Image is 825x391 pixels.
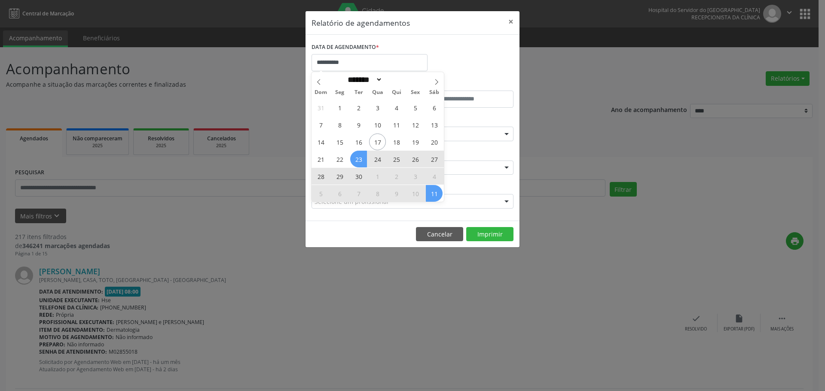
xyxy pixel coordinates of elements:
[406,90,425,95] span: Sex
[502,11,519,32] button: Close
[426,185,443,202] span: Outubro 11, 2025
[345,75,382,84] select: Month
[416,227,463,242] button: Cancelar
[350,116,367,133] span: Setembro 9, 2025
[312,133,329,150] span: Setembro 14, 2025
[331,151,348,167] span: Setembro 22, 2025
[407,151,424,167] span: Setembro 26, 2025
[388,116,405,133] span: Setembro 11, 2025
[350,133,367,150] span: Setembro 16, 2025
[315,197,388,206] span: Selecione um profissional
[388,133,405,150] span: Setembro 18, 2025
[312,41,379,54] label: DATA DE AGENDAMENTO
[426,151,443,167] span: Setembro 27, 2025
[369,168,386,185] span: Outubro 1, 2025
[369,116,386,133] span: Setembro 10, 2025
[407,116,424,133] span: Setembro 12, 2025
[350,185,367,202] span: Outubro 7, 2025
[426,99,443,116] span: Setembro 6, 2025
[312,116,329,133] span: Setembro 7, 2025
[415,77,513,91] label: ATÉ
[331,116,348,133] span: Setembro 8, 2025
[388,151,405,167] span: Setembro 25, 2025
[349,90,368,95] span: Ter
[407,133,424,150] span: Setembro 19, 2025
[388,185,405,202] span: Outubro 9, 2025
[331,168,348,185] span: Setembro 29, 2025
[466,227,513,242] button: Imprimir
[388,168,405,185] span: Outubro 2, 2025
[331,185,348,202] span: Outubro 6, 2025
[312,151,329,167] span: Setembro 21, 2025
[331,99,348,116] span: Setembro 1, 2025
[369,185,386,202] span: Outubro 8, 2025
[388,99,405,116] span: Setembro 4, 2025
[350,168,367,185] span: Setembro 30, 2025
[350,151,367,167] span: Setembro 23, 2025
[331,133,348,150] span: Setembro 15, 2025
[312,90,330,95] span: Dom
[387,90,406,95] span: Qui
[425,90,444,95] span: Sáb
[382,75,411,84] input: Year
[312,17,410,28] h5: Relatório de agendamentos
[312,185,329,202] span: Outubro 5, 2025
[369,151,386,167] span: Setembro 24, 2025
[369,133,386,150] span: Setembro 17, 2025
[350,99,367,116] span: Setembro 2, 2025
[426,116,443,133] span: Setembro 13, 2025
[426,168,443,185] span: Outubro 4, 2025
[407,99,424,116] span: Setembro 5, 2025
[407,185,424,202] span: Outubro 10, 2025
[368,90,387,95] span: Qua
[330,90,349,95] span: Seg
[312,168,329,185] span: Setembro 28, 2025
[369,99,386,116] span: Setembro 3, 2025
[407,168,424,185] span: Outubro 3, 2025
[426,133,443,150] span: Setembro 20, 2025
[312,99,329,116] span: Agosto 31, 2025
